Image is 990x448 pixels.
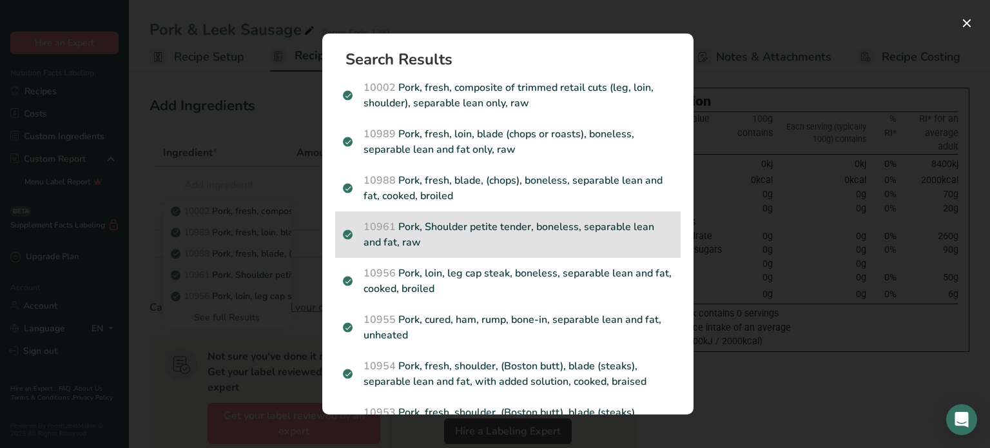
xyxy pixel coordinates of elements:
span: 10955 [364,313,396,327]
span: 10953 [364,405,396,420]
p: Pork, fresh, blade, (chops), boneless, separable lean and fat, cooked, broiled [343,173,673,204]
p: Pork, fresh, shoulder, (Boston butt), blade (steaks), separable lean and fat,with added solution,... [343,405,673,436]
span: 10002 [364,81,396,95]
p: Pork, fresh, composite of trimmed retail cuts (leg, loin, shoulder), separable lean only, raw [343,80,673,111]
span: 10988 [364,173,396,188]
span: 10989 [364,127,396,141]
h1: Search Results [345,52,681,67]
div: Open Intercom Messenger [946,404,977,435]
span: 10954 [364,359,396,373]
p: Pork, cured, ham, rump, bone-in, separable lean and fat, unheated [343,312,673,343]
p: Pork, loin, leg cap steak, boneless, separable lean and fat, cooked, broiled [343,266,673,297]
span: 10961 [364,220,396,234]
p: Pork, fresh, shoulder, (Boston butt), blade (steaks), separable lean and fat, with added solution... [343,358,673,389]
p: Pork, fresh, loin, blade (chops or roasts), boneless, separable lean and fat only, raw [343,126,673,157]
p: Pork, Shoulder petite tender, boneless, separable lean and fat, raw [343,219,673,250]
span: 10956 [364,266,396,280]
